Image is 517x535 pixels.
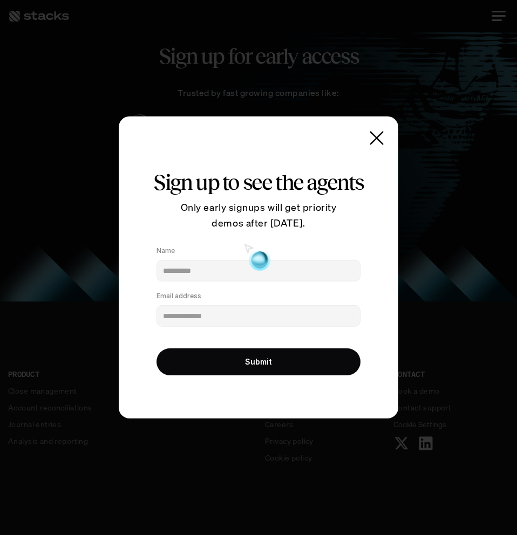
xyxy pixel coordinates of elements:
[146,170,371,194] h2: Sign up to see the agents
[245,358,272,367] p: Submit
[157,305,360,327] input: Email address
[157,348,360,375] button: Submit
[146,200,371,231] p: Only early signups will get priority demos after [DATE].
[157,246,175,254] p: Name
[157,292,201,300] p: Email address
[157,260,360,282] input: Name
